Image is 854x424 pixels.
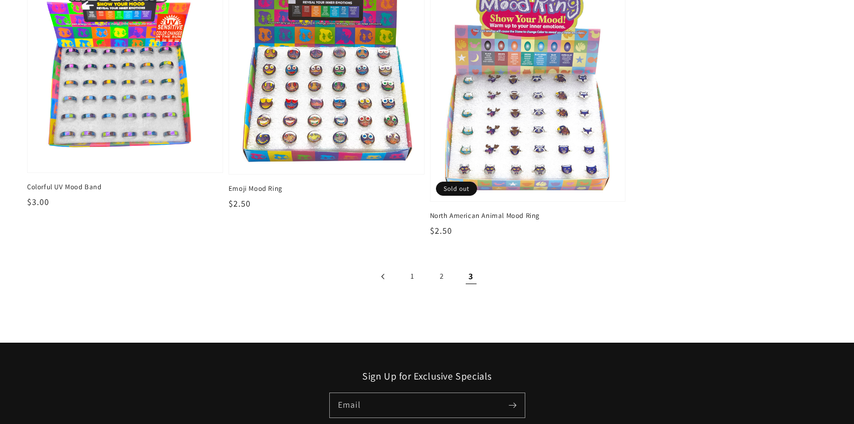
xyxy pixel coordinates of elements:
span: Page 3 [459,265,483,288]
span: Colorful UV Mood Band [27,182,223,192]
span: $3.00 [27,196,49,208]
span: Sold out [436,182,477,196]
span: $2.50 [430,225,452,236]
span: North American Animal Mood Ring [430,211,626,221]
a: Page 1 [401,265,425,288]
nav: Pagination [27,265,827,288]
button: Subscribe [501,393,525,417]
span: Emoji Mood Ring [229,184,425,194]
span: $2.50 [229,198,251,209]
h2: Sign Up for Exclusive Specials [27,370,827,382]
a: Previous page [371,265,395,288]
a: Page 2 [430,265,454,288]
